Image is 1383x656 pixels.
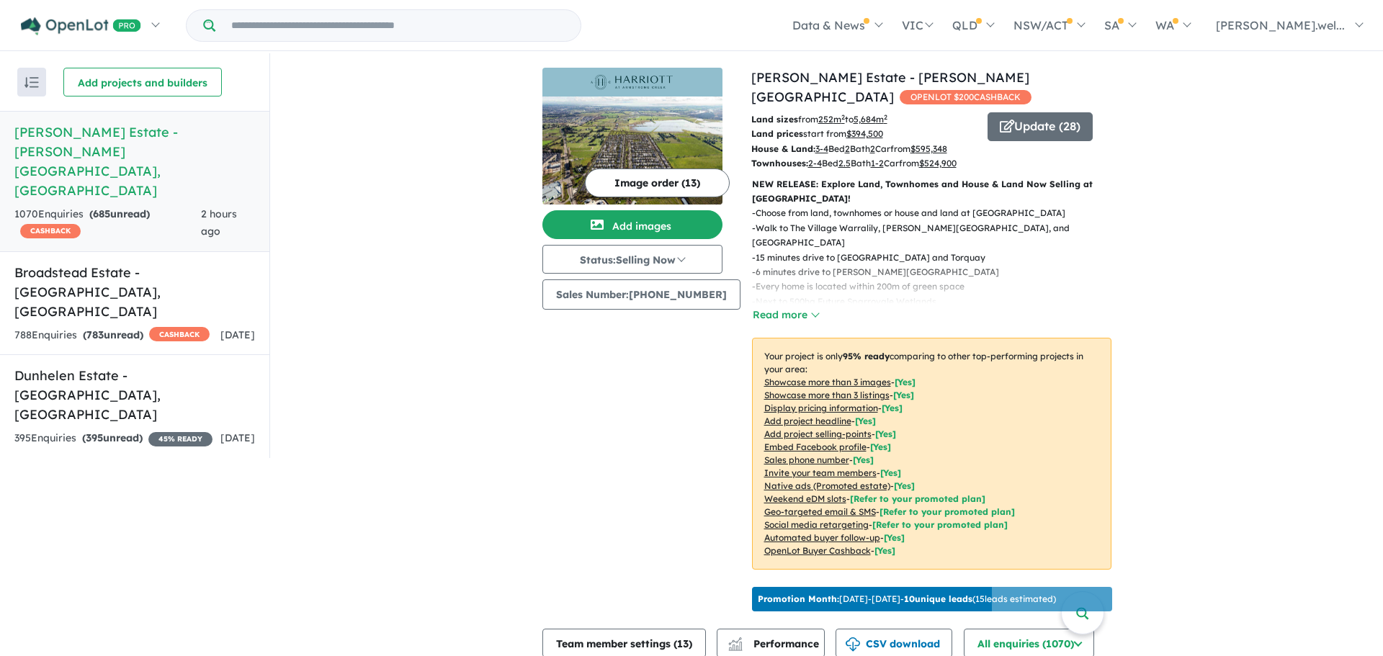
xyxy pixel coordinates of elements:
[20,224,81,238] span: CASHBACK
[752,221,1123,251] p: - Walk to The Village Warralily, [PERSON_NAME][GEOGRAPHIC_DATA], and [GEOGRAPHIC_DATA]
[845,114,887,125] span: to
[919,158,957,169] u: $ 524,900
[871,158,884,169] u: 1-2
[764,467,877,478] u: Invite your team members
[910,143,947,154] u: $ 595,348
[880,506,1015,517] span: [Refer to your promoted plan]
[63,68,222,96] button: Add projects and builders
[884,113,887,121] sup: 2
[218,10,578,41] input: Try estate name, suburb, builder or developer
[542,68,722,205] a: Harriott Estate - Armstrong Creek LogoHarriott Estate - Armstrong Creek
[752,265,1123,279] p: - 6 minutes drive to [PERSON_NAME][GEOGRAPHIC_DATA]
[850,493,985,504] span: [Refer to your promoted plan]
[870,143,875,154] u: 2
[1216,18,1345,32] span: [PERSON_NAME].wel...
[838,158,851,169] u: 2.5
[846,128,883,139] u: $ 394,500
[148,432,212,446] span: 45 % READY
[758,593,839,604] b: Promotion Month:
[764,415,851,426] u: Add project headline
[752,279,1123,294] p: - Every home is located within 200m of green space
[14,206,201,241] div: 1070 Enquir ies
[728,637,741,645] img: line-chart.svg
[764,390,890,400] u: Showcase more than 3 listings
[542,210,722,239] button: Add images
[14,263,255,321] h5: Broadstead Estate - [GEOGRAPHIC_DATA] , [GEOGRAPHIC_DATA]
[845,143,850,154] u: 2
[220,431,255,444] span: [DATE]
[752,307,820,323] button: Read more
[882,403,903,413] span: [ Yes ]
[870,441,891,452] span: [ Yes ]
[875,428,896,439] span: [ Yes ]
[677,637,689,650] span: 13
[894,480,915,491] span: [Yes]
[14,122,255,200] h5: [PERSON_NAME] Estate - [PERSON_NAME][GEOGRAPHIC_DATA] , [GEOGRAPHIC_DATA]
[818,114,845,125] u: 252 m
[841,113,845,121] sup: 2
[751,112,977,127] p: from
[764,506,876,517] u: Geo-targeted email & SMS
[764,480,890,491] u: Native ads (Promoted estate)
[764,441,867,452] u: Embed Facebook profile
[220,328,255,341] span: [DATE]
[815,143,828,154] u: 3-4
[542,245,722,274] button: Status:Selling Now
[854,114,887,125] u: 5,684 m
[764,454,849,465] u: Sales phone number
[149,327,210,341] span: CASHBACK
[751,128,803,139] b: Land prices
[14,366,255,424] h5: Dunhelen Estate - [GEOGRAPHIC_DATA] , [GEOGRAPHIC_DATA]
[808,158,822,169] u: 2-4
[988,112,1093,141] button: Update (28)
[86,328,104,341] span: 783
[24,77,39,88] img: sort.svg
[751,114,798,125] b: Land sizes
[548,73,717,91] img: Harriott Estate - Armstrong Creek Logo
[83,328,143,341] strong: ( unread)
[93,207,110,220] span: 685
[89,207,150,220] strong: ( unread)
[542,279,740,310] button: Sales Number:[PHONE_NUMBER]
[751,158,808,169] b: Townhouses:
[86,431,103,444] span: 395
[846,637,860,652] img: download icon
[201,207,237,238] span: 2 hours ago
[82,431,143,444] strong: ( unread)
[764,545,871,556] u: OpenLot Buyer Cashback
[764,493,846,504] u: Weekend eDM slots
[751,143,815,154] b: House & Land:
[884,532,905,543] span: [Yes]
[900,90,1031,104] span: OPENLOT $ 200 CASHBACK
[880,467,901,478] span: [ Yes ]
[764,532,880,543] u: Automated buyer follow-up
[752,251,1123,265] p: - 15 minutes drive to [GEOGRAPHIC_DATA] and Torquay
[893,390,914,400] span: [ Yes ]
[855,415,876,426] span: [ Yes ]
[585,169,730,197] button: Image order (13)
[764,377,891,387] u: Showcase more than 3 images
[752,338,1111,570] p: Your project is only comparing to other top-performing projects in your area: - - - - - - - - - -...
[751,127,977,141] p: start from
[764,403,878,413] u: Display pricing information
[853,454,874,465] span: [ Yes ]
[904,593,972,604] b: 10 unique leads
[872,519,1008,530] span: [Refer to your promoted plan]
[752,177,1111,207] p: NEW RELEASE: Explore Land, Townhomes and House & Land Now Selling at [GEOGRAPHIC_DATA]!
[843,351,890,361] b: 95 % ready
[14,430,212,447] div: 395 Enquir ies
[895,377,916,387] span: [ Yes ]
[751,156,977,171] p: Bed Bath Car from
[764,428,872,439] u: Add project selling-points
[752,295,1123,309] p: - Next to 500ha Future Sparrovale Wetlands
[751,69,1029,105] a: [PERSON_NAME] Estate - [PERSON_NAME][GEOGRAPHIC_DATA]
[764,519,869,530] u: Social media retargeting
[751,142,977,156] p: Bed Bath Car from
[542,96,722,205] img: Harriott Estate - Armstrong Creek
[21,17,141,35] img: Openlot PRO Logo White
[14,327,210,344] div: 788 Enquir ies
[730,637,819,650] span: Performance
[758,593,1056,606] p: [DATE] - [DATE] - ( 15 leads estimated)
[752,206,1123,220] p: - Choose from land, townhomes or house and land at [GEOGRAPHIC_DATA]
[728,642,743,651] img: bar-chart.svg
